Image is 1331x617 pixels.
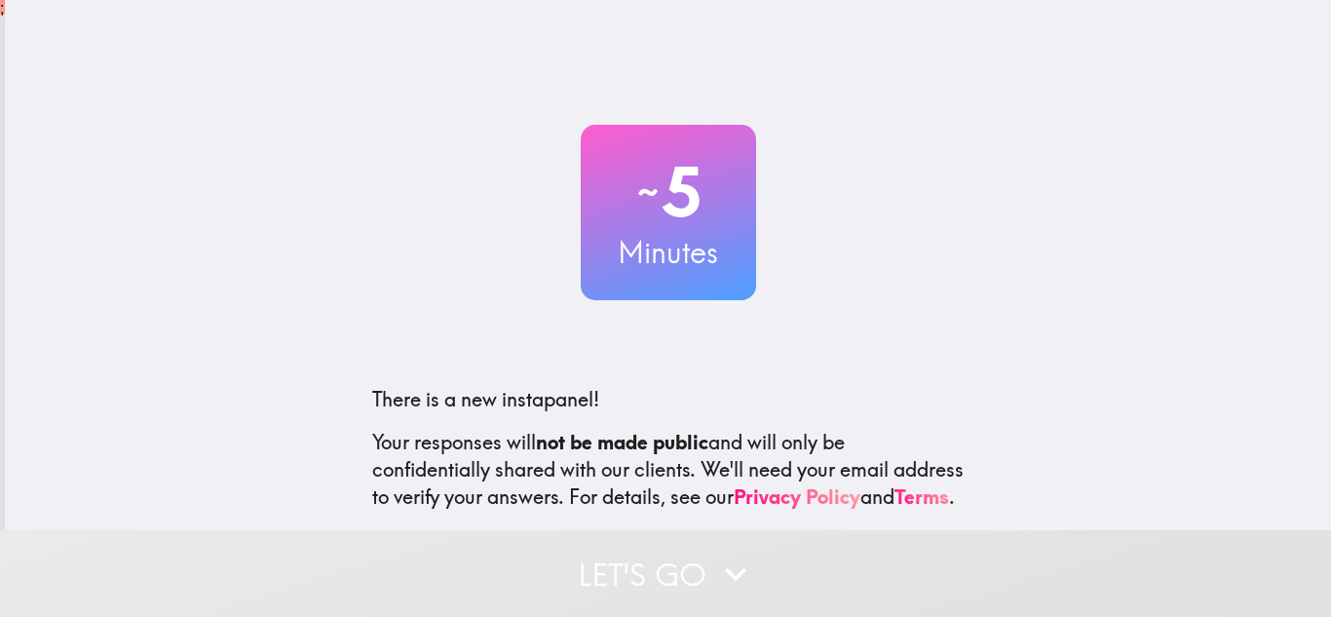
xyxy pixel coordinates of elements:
[581,152,756,232] h2: 5
[372,526,965,581] p: This invite is exclusively for you, please do not share it. Complete it soon because spots are li...
[372,387,599,411] span: There is a new instapanel!
[894,484,949,509] a: Terms
[634,163,662,221] span: ~
[372,429,965,511] p: Your responses will and will only be confidentially shared with our clients. We'll need your emai...
[734,484,860,509] a: Privacy Policy
[581,232,756,273] h3: Minutes
[536,430,708,454] b: not be made public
